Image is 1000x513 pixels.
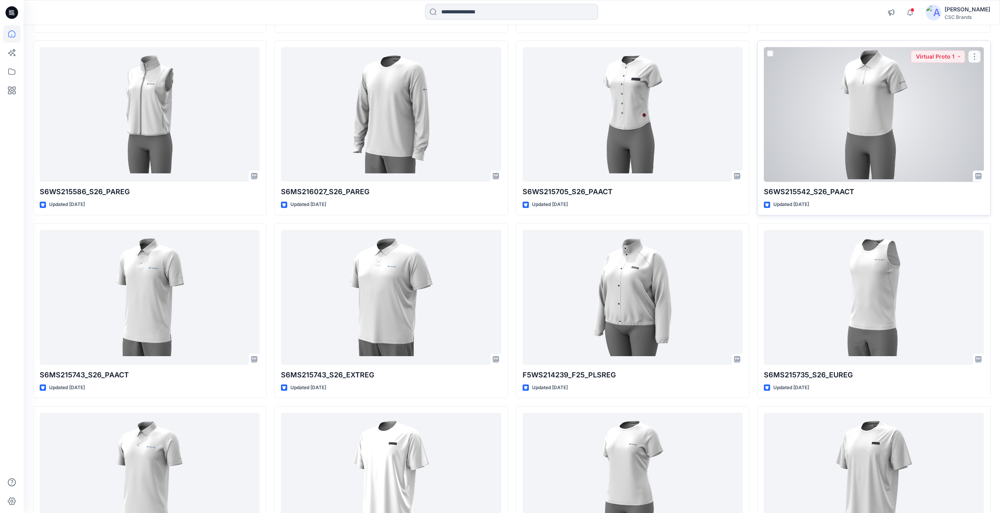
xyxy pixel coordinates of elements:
[281,47,501,182] a: S6MS216027_S26_PAREG
[764,186,984,197] p: S6WS215542_S26_PAACT
[523,47,743,182] a: S6WS215705_S26_PAACT
[773,200,809,209] p: Updated [DATE]
[49,200,85,209] p: Updated [DATE]
[523,370,743,381] p: F5WS214239_F25_PLSREG
[773,384,809,392] p: Updated [DATE]
[40,230,260,365] a: S6MS215743_S26_PAACT
[281,370,501,381] p: S6MS215743_S26_EXTREG
[532,384,568,392] p: Updated [DATE]
[40,47,260,182] a: S6WS215586_S26_PAREG
[532,200,568,209] p: Updated [DATE]
[764,230,984,365] a: S6MS215735_S26_EUREG
[290,200,326,209] p: Updated [DATE]
[523,230,743,365] a: F5WS214239_F25_PLSREG
[281,230,501,365] a: S6MS215743_S26_EXTREG
[945,14,990,20] div: CSC Brands
[764,47,984,182] a: S6WS215542_S26_PAACT
[523,186,743,197] p: S6WS215705_S26_PAACT
[40,186,260,197] p: S6WS215586_S26_PAREG
[926,5,941,20] img: avatar
[764,370,984,381] p: S6MS215735_S26_EUREG
[945,5,990,14] div: [PERSON_NAME]
[40,370,260,381] p: S6MS215743_S26_PAACT
[49,384,85,392] p: Updated [DATE]
[281,186,501,197] p: S6MS216027_S26_PAREG
[290,384,326,392] p: Updated [DATE]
